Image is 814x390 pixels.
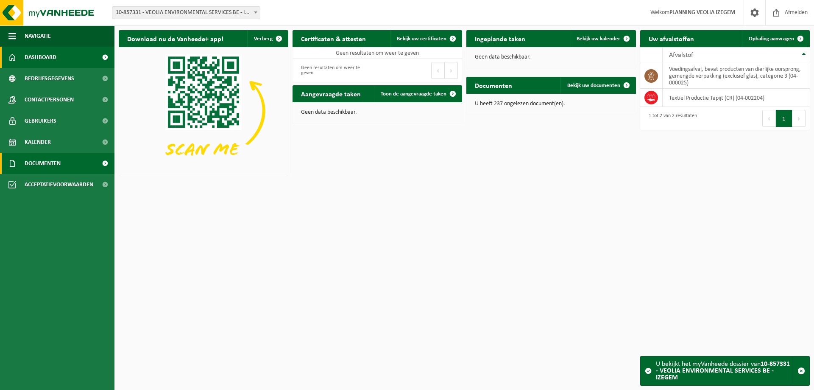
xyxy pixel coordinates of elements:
[669,52,693,59] span: Afvalstof
[669,9,735,16] strong: PLANNING VEOLIA IZEGEM
[25,132,51,153] span: Kalender
[25,68,74,89] span: Bedrijfsgegevens
[762,110,776,127] button: Previous
[293,47,462,59] td: Geen resultaten om weer te geven
[742,30,809,47] a: Ophaling aanvragen
[397,36,446,42] span: Bekijk uw certificaten
[656,361,790,381] strong: 10-857331 - VEOLIA ENVIRONMENTAL SERVICES BE - IZEGEM
[431,62,445,79] button: Previous
[466,77,521,93] h2: Documenten
[374,85,461,102] a: Toon de aangevraagde taken
[293,85,369,102] h2: Aangevraagde taken
[247,30,287,47] button: Verberg
[293,30,374,47] h2: Certificaten & attesten
[119,30,232,47] h2: Download nu de Vanheede+ app!
[390,30,461,47] a: Bekijk uw certificaten
[301,109,454,115] p: Geen data beschikbaar.
[119,47,288,174] img: Download de VHEPlus App
[112,7,260,19] span: 10-857331 - VEOLIA ENVIRONMENTAL SERVICES BE - IZEGEM
[112,6,260,19] span: 10-857331 - VEOLIA ENVIRONMENTAL SERVICES BE - IZEGEM
[567,83,620,88] span: Bekijk uw documenten
[570,30,635,47] a: Bekijk uw kalender
[776,110,792,127] button: 1
[25,25,51,47] span: Navigatie
[644,109,697,128] div: 1 tot 2 van 2 resultaten
[466,30,534,47] h2: Ingeplande taken
[25,174,93,195] span: Acceptatievoorwaarden
[254,36,273,42] span: Verberg
[381,91,446,97] span: Toon de aangevraagde taken
[445,62,458,79] button: Next
[656,356,793,385] div: U bekijkt het myVanheede dossier van
[663,89,810,107] td: Textiel Productie Tapijt (CR) (04-002204)
[25,89,74,110] span: Contactpersonen
[25,153,61,174] span: Documenten
[475,54,627,60] p: Geen data beschikbaar.
[297,61,373,80] div: Geen resultaten om weer te geven
[792,110,806,127] button: Next
[475,101,627,107] p: U heeft 237 ongelezen document(en).
[25,110,56,132] span: Gebruikers
[25,47,56,68] span: Dashboard
[560,77,635,94] a: Bekijk uw documenten
[640,30,702,47] h2: Uw afvalstoffen
[749,36,794,42] span: Ophaling aanvragen
[663,63,810,89] td: voedingsafval, bevat producten van dierlijke oorsprong, gemengde verpakking (exclusief glas), cat...
[577,36,620,42] span: Bekijk uw kalender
